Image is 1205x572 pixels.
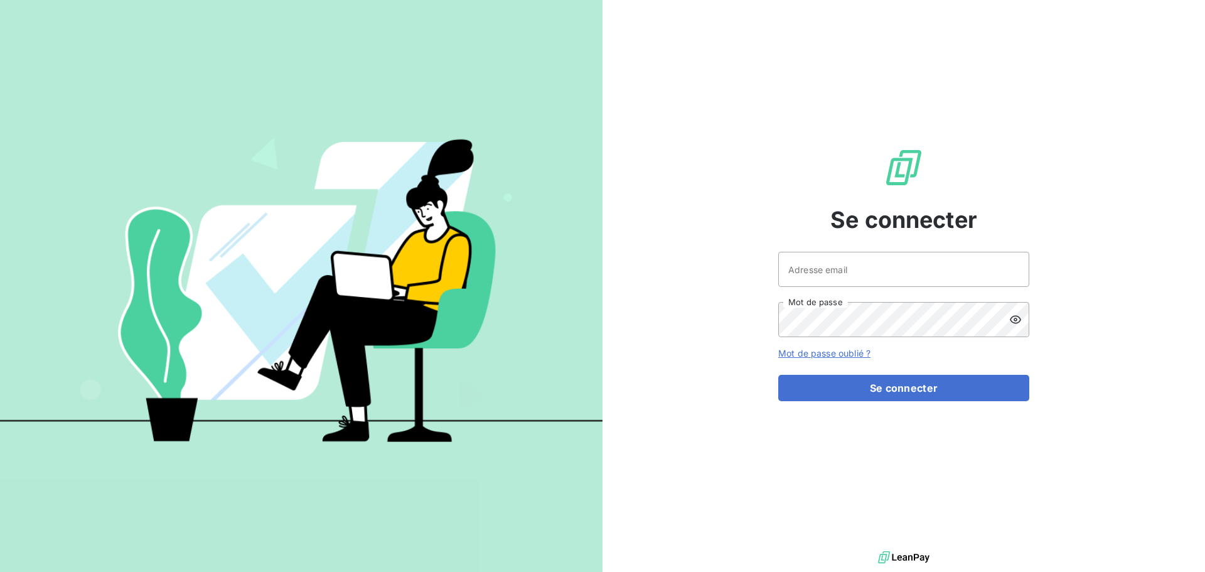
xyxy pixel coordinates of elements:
button: Se connecter [778,375,1029,401]
span: Se connecter [830,203,977,237]
a: Mot de passe oublié ? [778,348,870,359]
input: placeholder [778,252,1029,287]
img: logo [878,548,929,567]
img: Logo LeanPay [884,148,924,188]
